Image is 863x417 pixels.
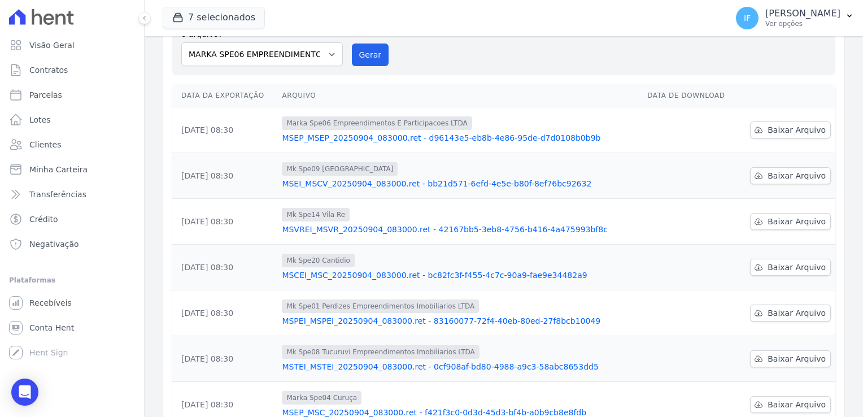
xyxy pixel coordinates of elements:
a: Baixar Arquivo [750,396,831,413]
button: IF [PERSON_NAME] Ver opções [727,2,863,34]
a: Baixar Arquivo [750,350,831,367]
th: Arquivo [277,84,643,107]
p: [PERSON_NAME] [765,8,840,19]
span: Crédito [29,214,58,225]
td: [DATE] 08:30 [172,336,277,382]
span: Contratos [29,64,68,76]
a: MSPEI_MSPEI_20250904_083000.ret - 83160077-72f4-40eb-80ed-27f8bcb10049 [282,315,638,327]
a: Conta Hent [5,316,140,339]
span: Baixar Arquivo [768,353,826,364]
span: Baixar Arquivo [768,124,826,136]
span: Negativação [29,238,79,250]
a: MSVREI_MSVR_20250904_083000.ret - 42167bb5-3eb8-4756-b416-4a475993bf8c [282,224,638,235]
td: [DATE] 08:30 [172,107,277,153]
span: Baixar Arquivo [768,399,826,410]
a: Contratos [5,59,140,81]
span: Marka Spe06 Empreendimentos E Participacoes LTDA [282,116,472,130]
a: Crédito [5,208,140,231]
span: Visão Geral [29,40,75,51]
td: [DATE] 08:30 [172,199,277,245]
span: Minha Carteira [29,164,88,175]
span: Conta Hent [29,322,74,333]
td: [DATE] 08:30 [172,245,277,290]
a: Minha Carteira [5,158,140,181]
a: Baixar Arquivo [750,213,831,230]
span: Mk Spe20 Cantidio [282,254,355,267]
span: Recebíveis [29,297,72,309]
a: Lotes [5,108,140,131]
a: Baixar Arquivo [750,167,831,184]
p: Ver opções [765,19,840,28]
a: Baixar Arquivo [750,259,831,276]
div: Open Intercom Messenger [11,379,38,406]
span: Clientes [29,139,61,150]
button: 7 selecionados [163,7,265,28]
span: Mk Spe14 Vila Re [282,208,350,221]
a: MSEI_MSCV_20250904_083000.ret - bb21d571-6efd-4e5e-b80f-8ef76bc92632 [282,178,638,189]
div: Plataformas [9,273,135,287]
span: Baixar Arquivo [768,262,826,273]
a: Transferências [5,183,140,206]
span: Baixar Arquivo [768,216,826,227]
a: MSEP_MSEP_20250904_083000.ret - d96143e5-eb8b-4e86-95de-d7d0108b0b9b [282,132,638,144]
span: Mk Spe01 Perdizes Empreendimentos Imobiliarios LTDA [282,299,479,313]
span: Parcelas [29,89,62,101]
span: Mk Spe09 [GEOGRAPHIC_DATA] [282,162,398,176]
span: Marka Spe04 Curuça [282,391,361,405]
a: Parcelas [5,84,140,106]
a: Baixar Arquivo [750,121,831,138]
a: MSTEI_MSTEI_20250904_083000.ret - 0cf908af-bd80-4988-a9c3-58abc8653dd5 [282,361,638,372]
a: Visão Geral [5,34,140,57]
td: [DATE] 08:30 [172,290,277,336]
a: Negativação [5,233,140,255]
a: Clientes [5,133,140,156]
th: Data da Exportação [172,84,277,107]
span: IF [744,14,751,22]
a: MSCEI_MSC_20250904_083000.ret - bc82fc3f-f455-4c7c-90a9-fae9e34482a9 [282,270,638,281]
span: Transferências [29,189,86,200]
button: Gerar [352,44,389,66]
span: Lotes [29,114,51,125]
a: Baixar Arquivo [750,305,831,322]
th: Data de Download [643,84,738,107]
span: Baixar Arquivo [768,170,826,181]
a: Recebíveis [5,292,140,314]
span: Mk Spe08 Tucuruvi Empreendimentos Imobiliarios LTDA [282,345,479,359]
td: [DATE] 08:30 [172,153,277,199]
span: Baixar Arquivo [768,307,826,319]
